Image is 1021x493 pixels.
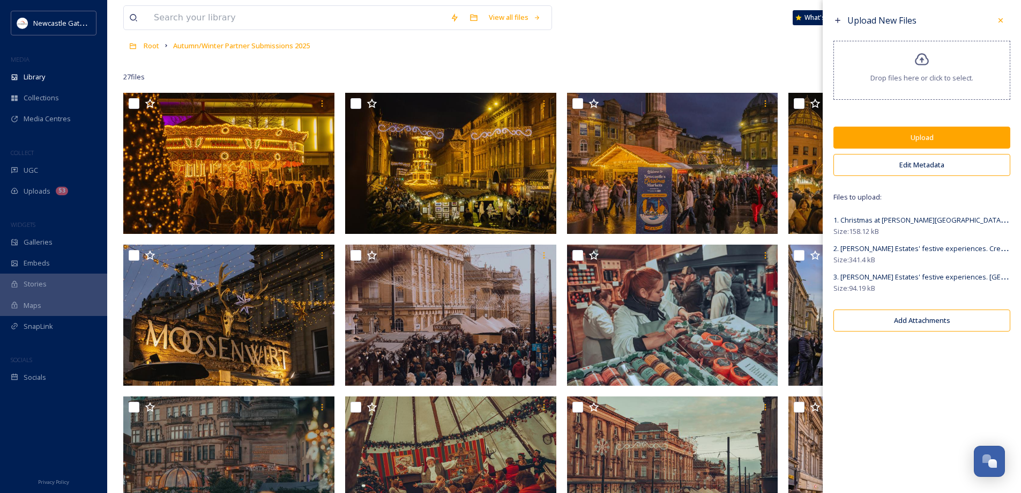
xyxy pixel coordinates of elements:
[833,154,1010,176] button: Edit Metadata
[788,245,1000,386] img: NE1 Xmas 24 074 - Copy.JPG
[833,127,1010,149] button: Upload
[567,93,778,234] img: NE1 Xmas 24 096.JPG
[173,41,310,50] span: Autumn/Winter Partner Submissions 2025
[833,283,875,293] span: Size: 94.19 kB
[38,475,69,488] a: Privacy Policy
[24,321,53,332] span: SnapLink
[870,73,973,83] span: Drop files here or click to select.
[24,279,47,289] span: Stories
[24,300,41,311] span: Maps
[144,39,159,52] a: Root
[123,72,145,82] span: 27 file s
[345,93,556,234] img: NE1 Xmas 24 029.JPG
[483,7,546,28] a: View all files
[11,55,29,63] span: MEDIA
[788,93,1000,234] img: NE1 Xmas 24 104.JPG
[833,226,879,237] span: Size: 158.12 kB
[24,258,50,268] span: Embeds
[793,10,846,25] a: What's New
[123,93,334,234] img: NE1 Xmas 24 019.JPG
[24,72,45,82] span: Library
[24,372,46,382] span: Socials
[24,165,38,175] span: UGC
[833,192,1010,202] span: Files to upload:
[847,14,916,26] span: Upload New Files
[11,220,35,229] span: WIDGETS
[144,41,159,50] span: Root
[173,39,310,52] a: Autumn/Winter Partner Submissions 2025
[56,187,68,195] div: 53
[974,446,1005,477] button: Open Chat
[833,310,1010,332] button: Add Attachments
[38,479,69,485] span: Privacy Policy
[24,93,59,103] span: Collections
[24,237,53,247] span: Galleries
[148,6,445,30] input: Search your library
[11,356,32,364] span: SOCIALS
[17,18,28,28] img: DqD9wEUd_400x400.jpg
[24,114,71,124] span: Media Centres
[24,186,50,196] span: Uploads
[33,18,132,28] span: Newcastle Gateshead Initiative
[345,245,556,386] img: image-157.jpg
[833,255,875,265] span: Size: 341.4 kB
[567,245,778,386] img: image-77.jpg
[11,149,34,157] span: COLLECT
[123,245,334,386] img: NE1 Xmas 24 053.JPG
